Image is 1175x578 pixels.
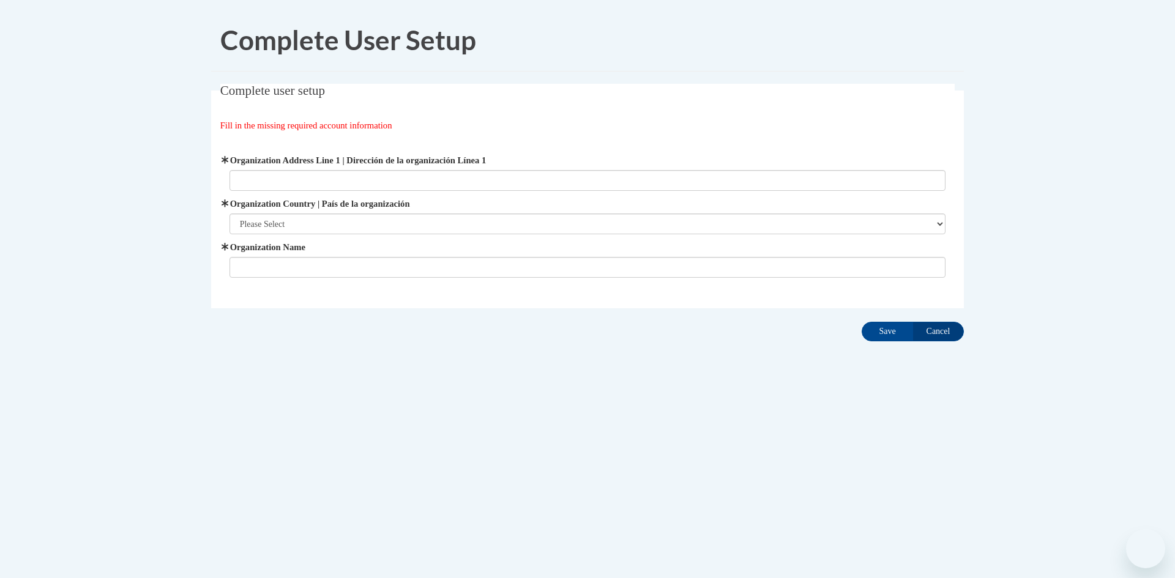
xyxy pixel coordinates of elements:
label: Organization Address Line 1 | Dirección de la organización Línea 1 [229,154,946,167]
input: Metadata input [229,170,946,191]
label: Organization Country | País de la organización [229,197,946,210]
label: Organization Name [229,240,946,254]
iframe: Button to launch messaging window [1126,529,1165,568]
span: Complete user setup [220,83,325,98]
input: Save [862,322,913,341]
input: Cancel [912,322,964,341]
input: Metadata input [229,257,946,278]
span: Complete User Setup [220,24,476,56]
span: Fill in the missing required account information [220,120,392,130]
